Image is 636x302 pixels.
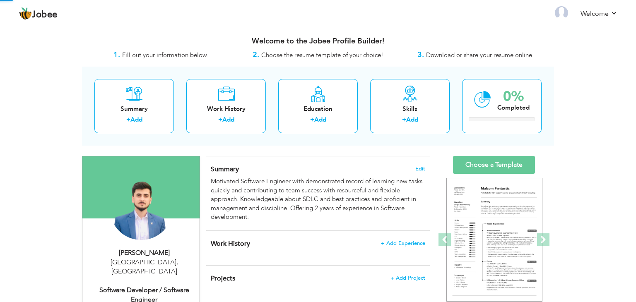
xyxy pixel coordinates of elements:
strong: 3. [417,50,424,60]
label: + [218,115,222,124]
a: Choose a Template [453,156,535,174]
div: Skills [377,105,443,113]
span: Download or share your resume online. [426,51,534,59]
label: + [402,115,406,124]
a: Welcome [581,9,617,19]
span: , [176,258,178,267]
img: Khawaja Iftikhar [110,177,173,240]
div: [PERSON_NAME] [89,248,200,258]
a: Jobee [19,7,58,20]
h4: Adding a summary is a quick and easy way to highlight your experience and interests. [211,165,425,173]
span: Choose the resume template of your choice! [261,51,383,59]
strong: 1. [113,50,120,60]
div: Work History [193,105,259,113]
a: Add [222,115,234,124]
img: Profile Img [555,6,568,19]
span: Work History [211,239,250,248]
div: Completed [497,103,530,112]
span: Jobee [32,10,58,19]
strong: 2. [253,50,259,60]
span: + Add Project [390,275,425,281]
a: Add [406,115,418,124]
h4: This helps to show the companies you have worked for. [211,240,425,248]
div: [GEOGRAPHIC_DATA] [GEOGRAPHIC_DATA] [89,258,200,277]
label: + [126,115,130,124]
img: jobee.io [19,7,32,20]
span: Edit [415,166,425,172]
span: Projects [211,274,235,283]
span: + Add Experience [381,240,425,246]
span: Fill out your information below. [122,51,208,59]
div: Education [285,105,351,113]
h4: This helps to highlight the project, tools and skills you have worked on. [211,274,425,283]
div: 0% [497,90,530,103]
div: Motivated Software Engineer with demonstrated record of learning new tasks quickly and contributi... [211,177,425,221]
span: Summary [211,165,239,174]
label: + [310,115,314,124]
a: Add [314,115,326,124]
h3: Welcome to the Jobee Profile Builder! [82,37,554,46]
div: Summary [101,105,167,113]
a: Add [130,115,142,124]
